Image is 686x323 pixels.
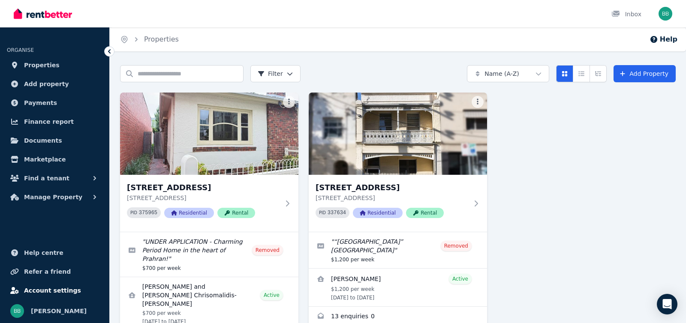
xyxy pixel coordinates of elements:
[556,65,607,82] div: View options
[120,232,298,277] a: Edit listing: UNDER APPLICATION - Charming Period Home in the heart of Prahran!
[24,192,82,202] span: Manage Property
[328,210,346,216] code: 337634
[31,306,87,316] span: [PERSON_NAME]
[24,248,63,258] span: Help centre
[309,93,487,175] img: 294 Wellington Street, Collingwood
[484,69,519,78] span: Name (A-Z)
[611,10,641,18] div: Inbox
[7,47,34,53] span: ORGANISE
[24,60,60,70] span: Properties
[309,269,487,306] a: View details for Kristy Gray
[110,27,189,51] nav: Breadcrumb
[24,135,62,146] span: Documents
[309,93,487,232] a: 294 Wellington Street, Collingwood[STREET_ADDRESS][STREET_ADDRESS]PID 337634ResidentialRental
[24,266,71,277] span: Refer a friend
[316,182,468,194] h3: [STREET_ADDRESS]
[10,304,24,318] img: Brendan Barbetti
[7,75,102,93] a: Add property
[120,93,298,232] a: 20A Bendigo St, Prahran[STREET_ADDRESS][STREET_ADDRESS]PID 375965ResidentialRental
[120,93,298,175] img: 20A Bendigo St, Prahran
[406,208,444,218] span: Rental
[657,294,677,314] div: Open Intercom Messenger
[258,69,283,78] span: Filter
[217,208,255,218] span: Rental
[14,7,72,20] img: RentBetter
[7,151,102,168] a: Marketplace
[7,188,102,206] button: Manage Property
[24,98,57,108] span: Payments
[164,208,214,218] span: Residential
[319,210,326,215] small: PID
[472,96,484,108] button: More options
[573,65,590,82] button: Compact list view
[659,7,672,21] img: Brendan Barbetti
[7,113,102,130] a: Finance report
[127,182,280,194] h3: [STREET_ADDRESS]
[24,79,69,89] span: Add property
[467,65,549,82] button: Name (A-Z)
[24,154,66,164] span: Marketplace
[316,194,468,202] p: [STREET_ADDRESS]
[24,173,69,183] span: Find a tenant
[7,57,102,74] a: Properties
[250,65,301,82] button: Filter
[127,194,280,202] p: [STREET_ADDRESS]
[283,96,295,108] button: More options
[144,35,179,43] a: Properties
[7,263,102,280] a: Refer a friend
[650,34,677,45] button: Help
[309,232,487,268] a: Edit listing: “Lambeth House” Central Collingwood Terrace House
[7,94,102,111] a: Payments
[556,65,573,82] button: Card view
[139,210,157,216] code: 375965
[130,210,137,215] small: PID
[24,117,74,127] span: Finance report
[614,65,676,82] a: Add Property
[7,282,102,299] a: Account settings
[7,170,102,187] button: Find a tenant
[7,244,102,261] a: Help centre
[590,65,607,82] button: Expanded list view
[353,208,403,218] span: Residential
[24,285,81,296] span: Account settings
[7,132,102,149] a: Documents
